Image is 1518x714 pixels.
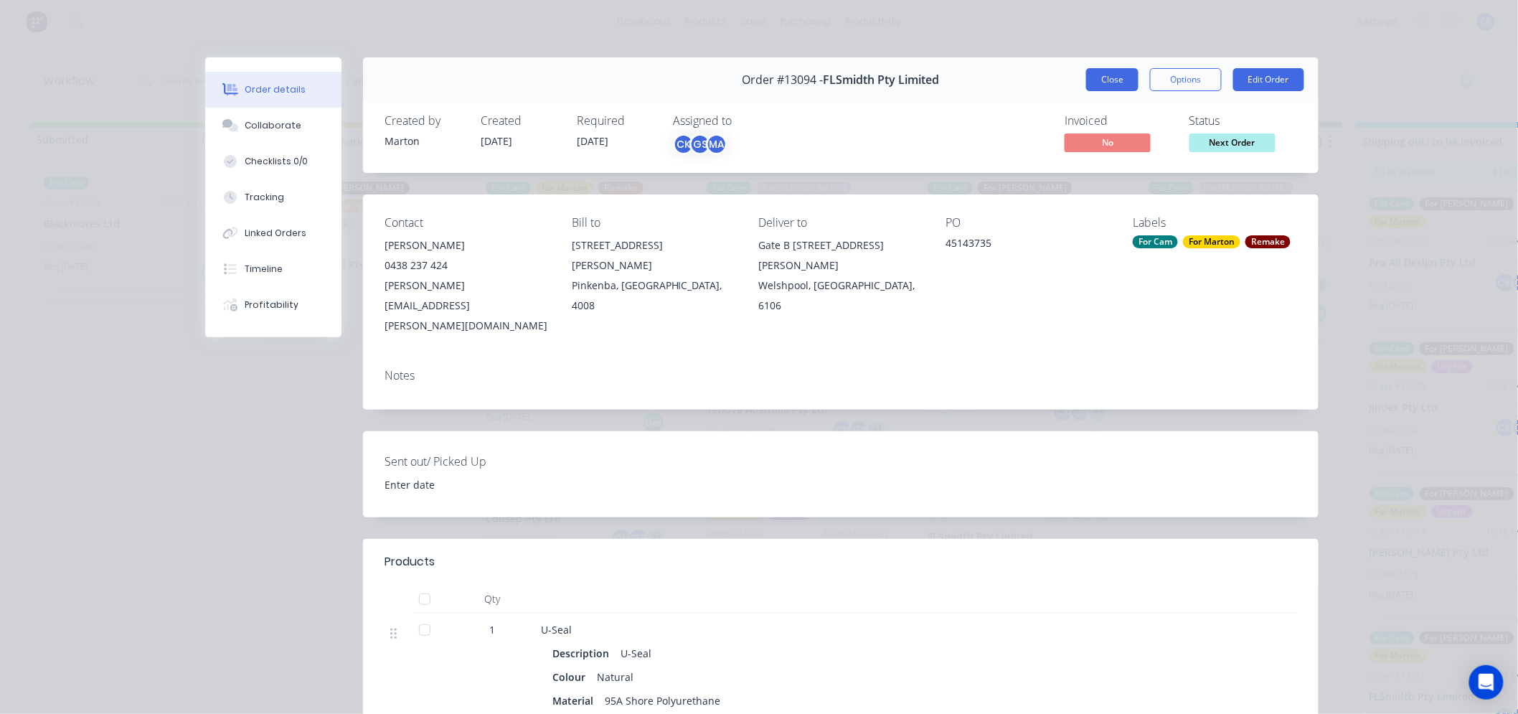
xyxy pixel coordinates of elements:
[205,251,341,287] button: Timeline
[245,83,306,96] div: Order details
[385,114,463,128] div: Created by
[1183,235,1240,248] div: For Marton
[1245,235,1291,248] div: Remake
[385,553,435,570] div: Products
[759,235,923,276] div: Gate B [STREET_ADDRESS][PERSON_NAME]
[205,144,341,179] button: Checklists 0/0
[946,235,1110,255] div: 45143735
[1189,133,1276,151] span: Next Order
[673,133,727,155] button: CKGSMA
[385,255,549,276] div: 0438 237 424
[375,474,554,495] input: Enter date
[552,690,599,711] div: Material
[572,216,736,230] div: Bill to
[245,227,307,240] div: Linked Orders
[572,235,736,316] div: [STREET_ADDRESS][PERSON_NAME]Pinkenba, [GEOGRAPHIC_DATA], 4008
[385,216,549,230] div: Contact
[205,179,341,215] button: Tracking
[245,263,283,276] div: Timeline
[759,235,923,316] div: Gate B [STREET_ADDRESS][PERSON_NAME]Welshpool, [GEOGRAPHIC_DATA], 6106
[552,643,615,664] div: Description
[706,133,727,155] div: MA
[759,216,923,230] div: Deliver to
[245,119,302,132] div: Collaborate
[1065,133,1151,151] span: No
[385,453,564,470] label: Sent out/ Picked Up
[552,667,591,687] div: Colour
[577,134,608,148] span: [DATE]
[481,134,512,148] span: [DATE]
[385,133,463,149] div: Marton
[742,73,824,87] span: Order #13094 -
[1133,216,1297,230] div: Labels
[205,287,341,323] button: Profitability
[1189,133,1276,155] button: Next Order
[245,299,299,311] div: Profitability
[615,643,657,664] div: U-Seal
[946,216,1110,230] div: PO
[385,235,549,336] div: [PERSON_NAME]0438 237 424[PERSON_NAME][EMAIL_ADDRESS][PERSON_NAME][DOMAIN_NAME]
[205,215,341,251] button: Linked Orders
[385,369,1297,382] div: Notes
[577,114,656,128] div: Required
[1189,114,1297,128] div: Status
[572,276,736,316] div: Pinkenba, [GEOGRAPHIC_DATA], 4008
[385,276,549,336] div: [PERSON_NAME][EMAIL_ADDRESS][PERSON_NAME][DOMAIN_NAME]
[572,235,736,276] div: [STREET_ADDRESS][PERSON_NAME]
[673,114,816,128] div: Assigned to
[541,623,572,637] span: U-Seal
[449,585,535,614] div: Qty
[481,114,560,128] div: Created
[1086,68,1138,91] button: Close
[689,133,711,155] div: GS
[1233,68,1304,91] button: Edit Order
[205,108,341,144] button: Collaborate
[1150,68,1222,91] button: Options
[245,155,308,168] div: Checklists 0/0
[1133,235,1178,248] div: For Cam
[591,667,639,687] div: Natural
[1469,665,1504,700] div: Open Intercom Messenger
[245,191,285,204] div: Tracking
[1065,114,1172,128] div: Invoiced
[824,73,940,87] span: FLSmidth Pty Limited
[385,235,549,255] div: [PERSON_NAME]
[599,690,726,711] div: 95A Shore Polyurethane
[489,622,495,637] span: 1
[673,133,694,155] div: CK
[759,276,923,316] div: Welshpool, [GEOGRAPHIC_DATA], 6106
[205,72,341,108] button: Order details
